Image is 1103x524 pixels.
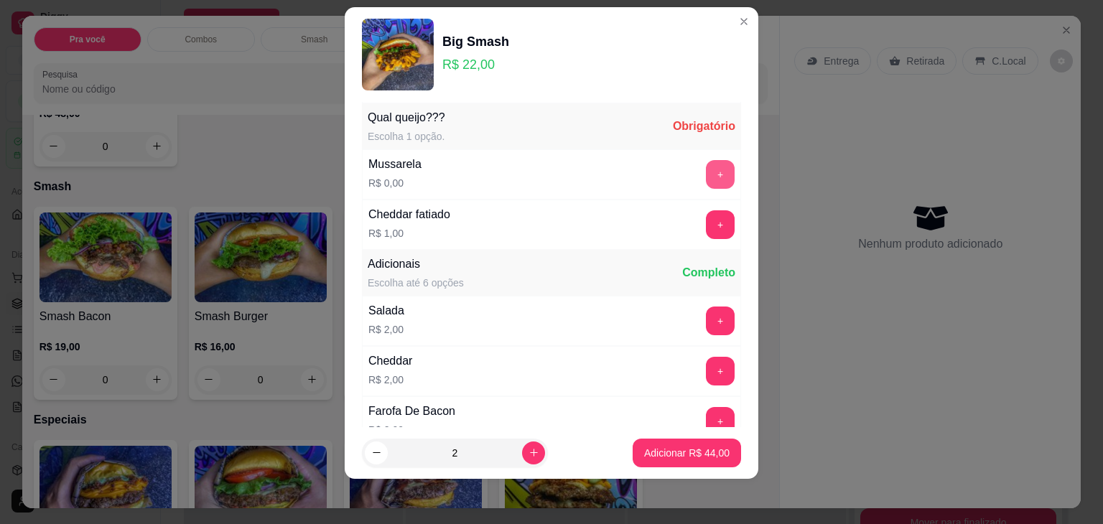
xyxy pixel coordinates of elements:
[368,226,450,240] p: R$ 1,00
[368,322,404,337] p: R$ 2,00
[706,307,735,335] button: add
[682,264,735,281] div: Completo
[368,109,445,126] div: Qual queijo???
[706,160,735,189] button: add
[522,441,545,464] button: increase-product-quantity
[442,32,509,52] div: Big Smash
[362,19,434,90] img: product-image
[706,210,735,239] button: add
[368,423,455,437] p: R$ 2,00
[368,129,445,144] div: Escolha 1 opção.
[732,10,755,33] button: Close
[706,357,735,385] button: add
[368,302,404,319] div: Salada
[368,156,422,173] div: Mussarela
[368,206,450,223] div: Cheddar fatiado
[633,439,741,467] button: Adicionar R$ 44,00
[442,55,509,75] p: R$ 22,00
[365,441,388,464] button: decrease-product-quantity
[368,352,412,370] div: Cheddar
[368,373,412,387] p: R$ 2,00
[644,446,730,460] p: Adicionar R$ 44,00
[673,118,735,135] div: Obrigatório
[368,176,422,190] p: R$ 0,00
[368,276,464,290] div: Escolha até 6 opções
[368,403,455,420] div: Farofa De Bacon
[368,256,464,273] div: Adicionais
[706,407,735,436] button: add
